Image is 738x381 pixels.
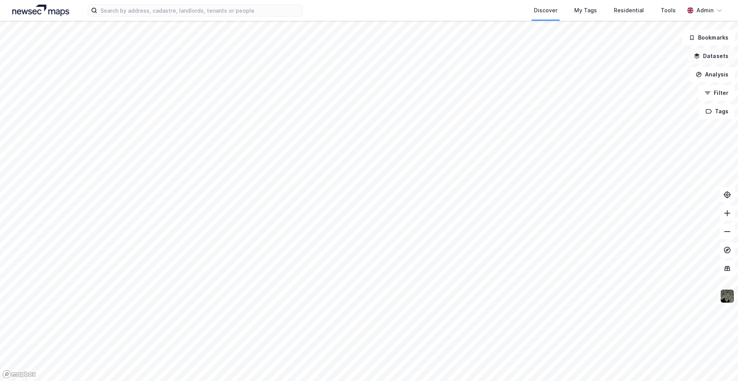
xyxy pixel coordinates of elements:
[699,104,735,119] button: Tags
[720,289,735,303] img: 9k=
[682,30,735,45] button: Bookmarks
[12,5,69,16] img: logo.a4113a55bc3d86da70a041830d287a7e.svg
[2,370,36,379] a: Mapbox homepage
[661,6,676,15] div: Tools
[574,6,597,15] div: My Tags
[698,85,735,101] button: Filter
[534,6,557,15] div: Discover
[689,67,735,82] button: Analysis
[614,6,644,15] div: Residential
[700,344,738,381] iframe: Chat Widget
[687,48,735,64] button: Datasets
[97,5,303,16] input: Search by address, cadastre, landlords, tenants or people
[696,6,713,15] div: Admin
